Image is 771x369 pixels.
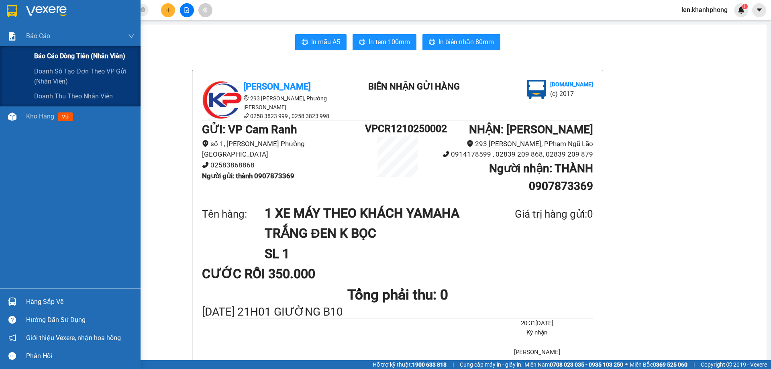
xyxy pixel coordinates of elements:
span: question-circle [8,316,16,324]
span: close-circle [141,7,145,12]
span: In tem 100mm [369,37,410,47]
b: GỬI : VP Cam Ranh [202,123,297,136]
b: NHẬN : [PERSON_NAME] [469,123,593,136]
strong: 0708 023 035 - 0935 103 250 [550,361,623,368]
b: BIÊN NHẬN GỬI HÀNG [52,12,77,63]
div: [DATE] 21H01 GIƯỜNG B10 [202,306,593,318]
button: printerIn biên nhận 80mm [422,34,500,50]
li: 0258 3823 999 , 0258 3823 998 [202,112,347,120]
button: aim [198,3,212,17]
h1: VPCR1210250002 [365,121,430,137]
span: environment [243,95,249,101]
li: Ký nhận [481,328,593,338]
img: logo.jpg [87,10,106,29]
b: [PERSON_NAME] [10,52,45,90]
button: printerIn tem 100mm [353,34,416,50]
span: phone [243,113,249,118]
span: caret-down [756,6,763,14]
span: 1 [743,4,746,9]
li: [PERSON_NAME] [481,348,593,357]
b: Người nhận : THÀNH 0907873369 [489,162,593,193]
div: Tên hàng: [202,206,265,222]
button: plus [161,3,175,17]
span: In biên nhận 80mm [439,37,494,47]
span: down [128,33,135,39]
span: len.khanhphong [675,5,734,15]
div: Giá trị hàng gửi: 0 [476,206,593,222]
span: Miền Bắc [630,360,687,369]
li: số 1, [PERSON_NAME] Phường [GEOGRAPHIC_DATA] [202,139,365,160]
span: Giới thiệu Vexere, nhận hoa hồng [26,333,121,343]
span: Doanh số tạo đơn theo VP gửi (nhân viên) [34,66,135,86]
strong: 1900 633 818 [412,361,447,368]
span: environment [202,140,209,147]
sup: 1 [742,4,748,9]
b: [PERSON_NAME] [243,82,311,92]
span: close-circle [141,6,145,14]
span: plus [165,7,171,13]
li: (c) 2017 [550,89,593,99]
span: In mẫu A5 [311,37,340,47]
span: phone [443,151,449,157]
span: Kho hàng [26,112,54,120]
span: Miền Nam [524,360,623,369]
h1: Tổng phải thu: 0 [202,284,593,306]
span: Hỗ trợ kỹ thuật: [373,360,447,369]
span: Báo cáo [26,31,50,41]
li: 20:31[DATE] [481,319,593,328]
li: (c) 2017 [67,38,110,48]
span: copyright [726,362,732,367]
button: file-add [180,3,194,17]
div: Hướng dẫn sử dụng [26,314,135,326]
b: [DOMAIN_NAME] [550,81,593,88]
h1: SL 1 [265,244,476,264]
img: logo.jpg [10,10,50,50]
span: | [693,360,695,369]
img: logo.jpg [527,80,546,99]
strong: 0369 525 060 [653,361,687,368]
span: environment [467,140,473,147]
img: warehouse-icon [8,112,16,121]
li: 0914178599 , 02839 209 868, 02839 209 879 [430,149,593,160]
span: Cung cấp máy in - giấy in: [460,360,522,369]
li: 02583868868 [202,160,365,171]
div: Phản hồi [26,350,135,362]
span: aim [202,7,208,13]
span: mới [58,112,73,121]
li: 293 [PERSON_NAME], PPhạm Ngũ Lão [430,139,593,149]
span: printer [302,39,308,46]
b: [DOMAIN_NAME] [67,31,110,37]
span: printer [429,39,435,46]
button: printerIn mẫu A5 [295,34,347,50]
b: BIÊN NHẬN GỬI HÀNG [368,82,460,92]
li: 293 [PERSON_NAME], Phường [PERSON_NAME] [202,94,347,112]
button: caret-down [752,3,766,17]
div: CƯỚC RỒI 350.000 [202,264,331,284]
div: Hàng sắp về [26,296,135,308]
b: Người gửi : thành 0907873369 [202,172,294,180]
span: notification [8,334,16,342]
h1: 1 XE MÁY THEO KHÁCH YAMAHA TRẮNG ĐEN K BỌC [265,203,476,244]
span: | [453,360,454,369]
img: solution-icon [8,32,16,41]
span: message [8,352,16,360]
img: icon-new-feature [738,6,745,14]
span: Doanh thu theo nhân viên [34,91,113,101]
img: logo.jpg [202,80,242,120]
span: ⚪️ [625,363,628,366]
span: phone [202,161,209,168]
img: logo-vxr [7,5,17,17]
span: printer [359,39,365,46]
span: Báo cáo dòng tiền (nhân viên) [34,51,125,61]
span: file-add [184,7,190,13]
img: warehouse-icon [8,298,16,306]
